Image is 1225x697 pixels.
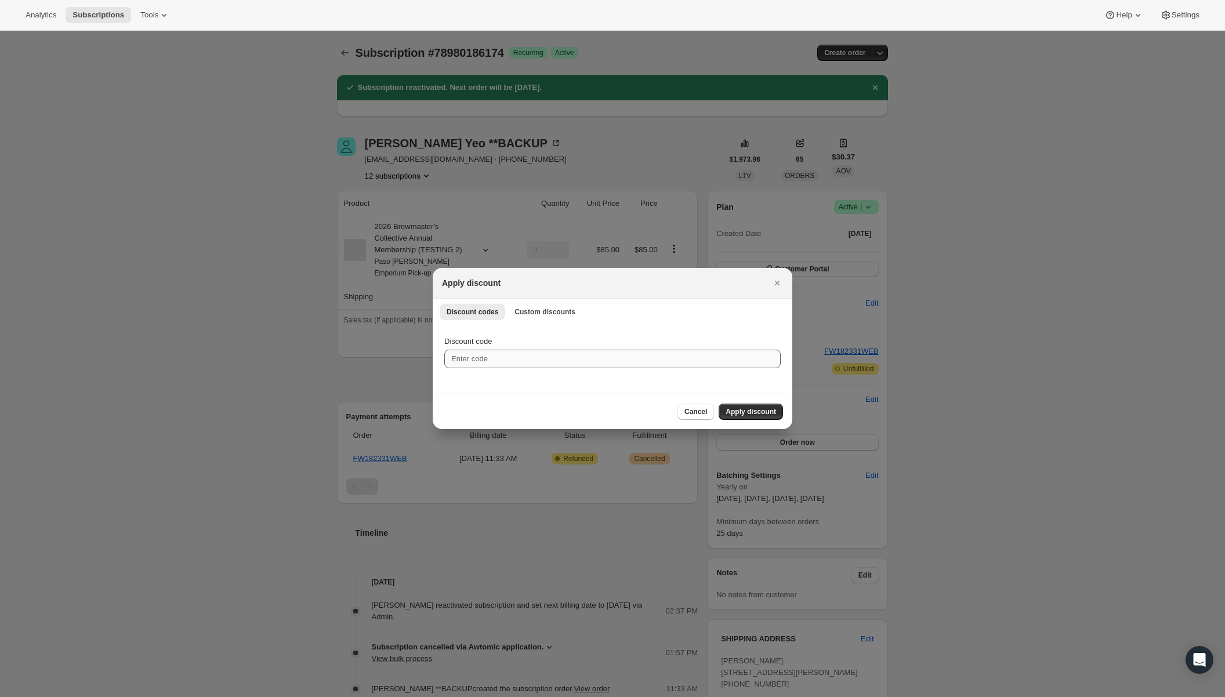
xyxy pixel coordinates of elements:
div: Open Intercom Messenger [1186,646,1213,674]
button: Subscriptions [66,7,131,23]
span: Tools [140,10,158,20]
span: Custom discounts [514,307,575,317]
span: Apply discount [726,407,776,416]
button: Settings [1153,7,1206,23]
span: Cancel [684,407,707,416]
h2: Apply discount [442,277,501,289]
button: Apply discount [719,404,783,420]
button: Cancel [677,404,714,420]
div: Discount codes [433,324,792,394]
button: Close [769,275,785,291]
button: Discount codes [440,304,505,320]
input: Enter code [444,350,781,368]
span: Help [1116,10,1132,20]
span: Analytics [26,10,56,20]
span: Settings [1172,10,1199,20]
button: Custom discounts [508,304,582,320]
span: Discount code [444,337,492,346]
span: Subscriptions [73,10,124,20]
button: Help [1097,7,1150,23]
span: Discount codes [447,307,498,317]
button: Tools [133,7,177,23]
button: Analytics [19,7,63,23]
